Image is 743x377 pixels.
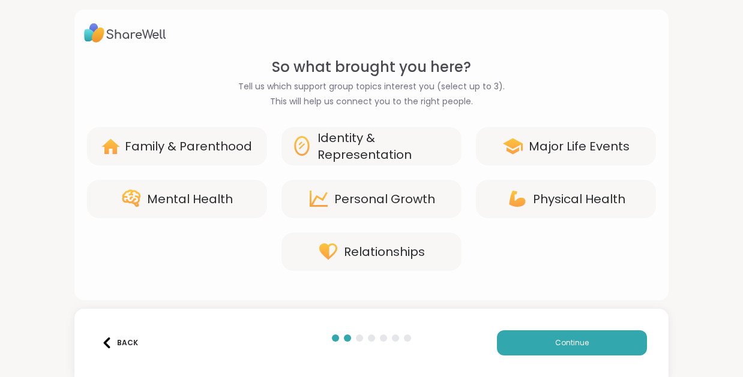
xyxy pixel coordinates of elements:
span: This will help us connect you to the right people. [241,95,502,108]
button: Back [96,330,144,355]
img: ShareWell Logo [84,19,166,47]
div: Identity & Representation [317,129,452,163]
div: Relationships [344,243,425,260]
div: Back [101,337,138,348]
span: So what brought you here? [272,56,471,78]
div: Personal Growth [334,191,435,207]
button: Continue [497,330,647,355]
div: Mental Health [147,191,233,207]
div: Physical Health [533,191,625,207]
span: Tell us which support group topics interest you (select up to 3). [209,80,534,93]
span: Continue [555,337,589,348]
div: Family & Parenthood [125,138,252,155]
div: Major Life Events [529,138,630,155]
